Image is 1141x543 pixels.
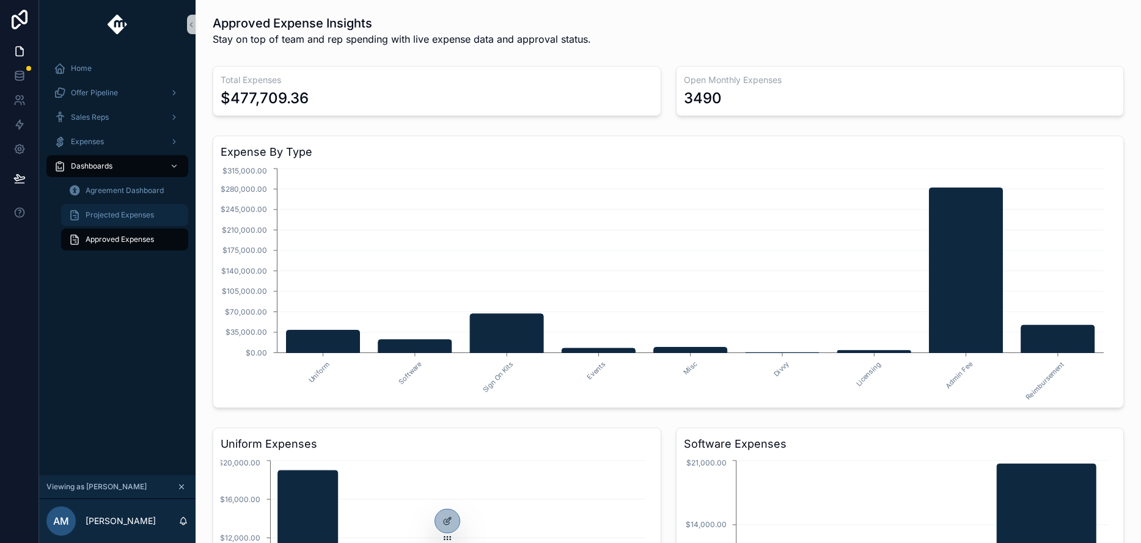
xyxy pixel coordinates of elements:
[39,49,196,266] div: scrollable content
[226,327,267,337] tspan: $35,000.00
[213,15,591,32] h1: Approved Expense Insights
[221,184,267,194] tspan: $280,000.00
[585,360,607,381] text: Events
[221,144,1116,161] h3: Expense By Type
[61,228,188,250] a: Approved Expenses
[46,106,188,128] a: Sales Reps
[61,204,188,226] a: Projected Expenses
[222,286,267,296] tspan: $105,000.00
[772,360,790,378] text: Divvy
[307,360,331,384] text: Uniform
[481,360,515,394] text: Sign On Kits
[684,89,722,108] div: 3490
[46,82,188,104] a: Offer Pipeline
[46,482,147,492] span: Viewing as [PERSON_NAME]
[397,360,423,386] text: Software
[71,88,118,98] span: Offer Pipeline
[86,515,156,527] p: [PERSON_NAME]
[221,166,1116,400] div: chart
[86,235,154,244] span: Approved Expenses
[684,435,1117,453] h3: Software Expenses
[213,32,591,46] span: Stay on top of team and rep spending with live expense data and approval status.
[854,360,882,388] text: Licensing
[686,458,726,467] tspan: $21,000.00
[221,205,267,214] tspan: $245,000.00
[221,266,267,275] tspan: $140,000.00
[218,458,260,467] tspan: $20,000.00
[221,89,309,108] div: $477,709.36
[71,137,104,147] span: Expenses
[1024,360,1066,402] text: Reimbursement
[61,180,188,202] a: Agreement Dashboard
[221,74,653,86] h3: Total Expenses
[220,533,260,542] tspan: $12,000.00
[222,246,267,255] tspan: $175,000.00
[108,15,128,34] img: App logo
[46,131,188,153] a: Expenses
[222,225,267,235] tspan: $210,000.00
[682,360,699,377] text: Misc
[86,186,164,195] span: Agreement Dashboard
[225,307,267,316] tspan: $70,000.00
[71,112,109,122] span: Sales Reps
[246,348,267,357] tspan: $0.00
[685,520,726,529] tspan: $14,000.00
[220,495,260,504] tspan: $16,000.00
[71,64,92,73] span: Home
[53,514,69,528] span: AM
[222,166,267,175] tspan: $315,000.00
[71,161,112,171] span: Dashboards
[221,435,653,453] h3: Uniform Expenses
[86,210,154,220] span: Projected Expenses
[46,155,188,177] a: Dashboards
[46,57,188,79] a: Home
[944,360,974,390] text: Admin Fee
[684,74,1117,86] h3: Open Monthly Expenses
